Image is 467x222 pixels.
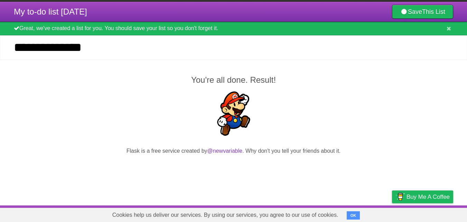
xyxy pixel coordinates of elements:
img: Super Mario [212,91,256,136]
a: SaveThis List [392,5,453,19]
span: Cookies help us deliver our services. By using our services, you agree to our use of cookies. [105,208,345,222]
iframe: X Post Button [221,164,246,174]
span: Buy me a coffee [407,191,450,203]
a: Buy me a coffee [392,190,453,203]
button: OK [347,211,360,220]
a: About [300,207,315,220]
a: @newvariable [207,148,243,154]
a: Developers [323,207,351,220]
h2: You're all done. Result! [14,74,453,86]
span: My to-do list [DATE] [14,7,87,16]
a: Terms [359,207,375,220]
p: Flask is a free service created by . Why don't you tell your friends about it. [14,147,453,155]
a: Privacy [383,207,401,220]
a: Suggest a feature [410,207,453,220]
b: This List [422,8,445,15]
img: Buy me a coffee [395,191,405,203]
